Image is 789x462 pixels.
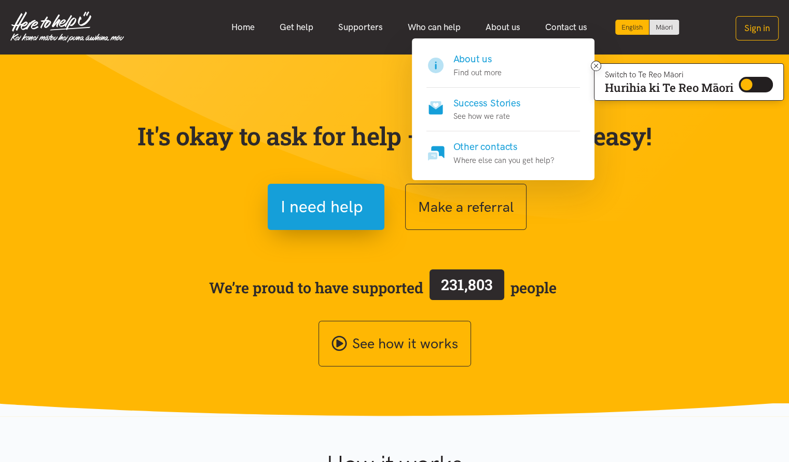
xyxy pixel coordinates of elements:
[453,96,521,111] h4: Success Stories
[473,16,533,38] a: About us
[453,52,502,66] h4: About us
[219,16,267,38] a: Home
[319,321,471,367] a: See how it works
[135,121,654,151] p: It's okay to ask for help — we've made it easy!
[649,20,679,35] a: Switch to Te Reo Māori
[395,16,473,38] a: Who can help
[453,140,555,154] h4: Other contacts
[533,16,600,38] a: Contact us
[736,16,779,40] button: Sign in
[326,16,395,38] a: Supporters
[281,194,363,220] span: I need help
[268,184,384,230] button: I need help
[441,275,493,294] span: 231,803
[453,154,555,167] p: Where else can you get help?
[426,52,580,88] a: About us Find out more
[426,131,580,167] a: Other contacts Where else can you get help?
[405,184,527,230] button: Make a referral
[453,66,502,79] p: Find out more
[412,38,594,180] div: About us
[605,83,733,92] p: Hurihia ki Te Reo Māori
[615,20,680,35] div: Language toggle
[267,16,326,38] a: Get help
[615,20,649,35] div: Current language
[10,11,124,43] img: Home
[423,267,510,308] a: 231,803
[453,110,521,123] p: See how we rate
[605,72,733,78] p: Switch to Te Reo Māori
[426,88,580,132] a: Success Stories See how we rate
[209,267,557,308] span: We’re proud to have supported people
